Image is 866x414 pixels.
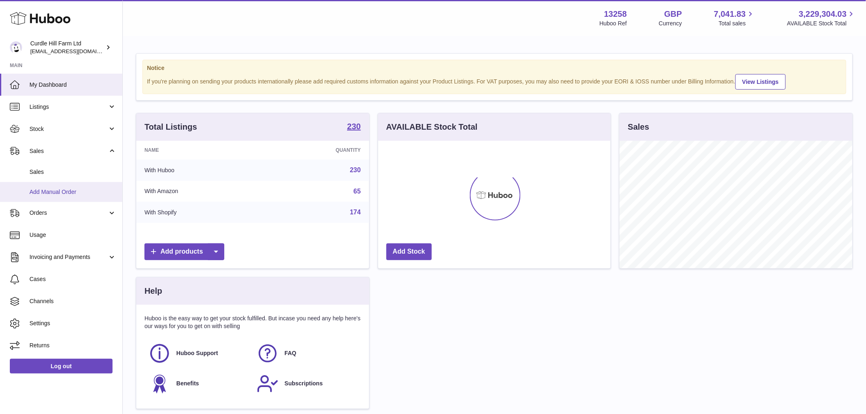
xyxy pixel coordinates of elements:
a: 7,041.83 Total sales [714,9,755,27]
span: Total sales [719,20,755,27]
h3: Total Listings [144,122,197,133]
a: Add products [144,243,224,260]
h3: Help [144,286,162,297]
span: 7,041.83 [714,9,746,20]
span: FAQ [284,349,296,357]
span: Usage [29,231,116,239]
span: 3,229,304.03 [799,9,847,20]
span: Orders [29,209,108,217]
span: Sales [29,147,108,155]
a: View Listings [735,74,786,90]
span: Cases [29,275,116,283]
span: Benefits [176,380,199,387]
span: Huboo Support [176,349,218,357]
strong: Notice [147,64,842,72]
span: Stock [29,125,108,133]
span: My Dashboard [29,81,116,89]
a: Log out [10,359,113,373]
div: If you're planning on sending your products internationally please add required customs informati... [147,73,842,90]
span: Returns [29,342,116,349]
td: With Huboo [136,160,264,181]
span: Invoicing and Payments [29,253,108,261]
p: Huboo is the easy way to get your stock fulfilled. But incase you need any help here's our ways f... [144,315,361,330]
a: Benefits [149,373,248,395]
a: 65 [354,188,361,195]
span: Sales [29,168,116,176]
span: Channels [29,297,116,305]
span: [EMAIL_ADDRESS][DOMAIN_NAME] [30,48,120,54]
a: Add Stock [386,243,432,260]
span: Subscriptions [284,380,322,387]
a: 174 [350,209,361,216]
a: FAQ [257,342,356,364]
span: Settings [29,319,116,327]
strong: 230 [347,122,361,130]
div: Curdle Hill Farm Ltd [30,40,104,55]
strong: 13258 [604,9,627,20]
span: Add Manual Order [29,188,116,196]
a: Huboo Support [149,342,248,364]
span: Listings [29,103,108,111]
a: 3,229,304.03 AVAILABLE Stock Total [787,9,856,27]
a: Subscriptions [257,373,356,395]
td: With Shopify [136,202,264,223]
h3: AVAILABLE Stock Total [386,122,478,133]
th: Quantity [264,141,369,160]
a: 230 [347,122,361,132]
img: internalAdmin-13258@internal.huboo.com [10,41,22,54]
th: Name [136,141,264,160]
div: Currency [659,20,682,27]
span: AVAILABLE Stock Total [787,20,856,27]
a: 230 [350,166,361,173]
strong: GBP [664,9,682,20]
td: With Amazon [136,181,264,202]
h3: Sales [628,122,649,133]
div: Huboo Ref [600,20,627,27]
